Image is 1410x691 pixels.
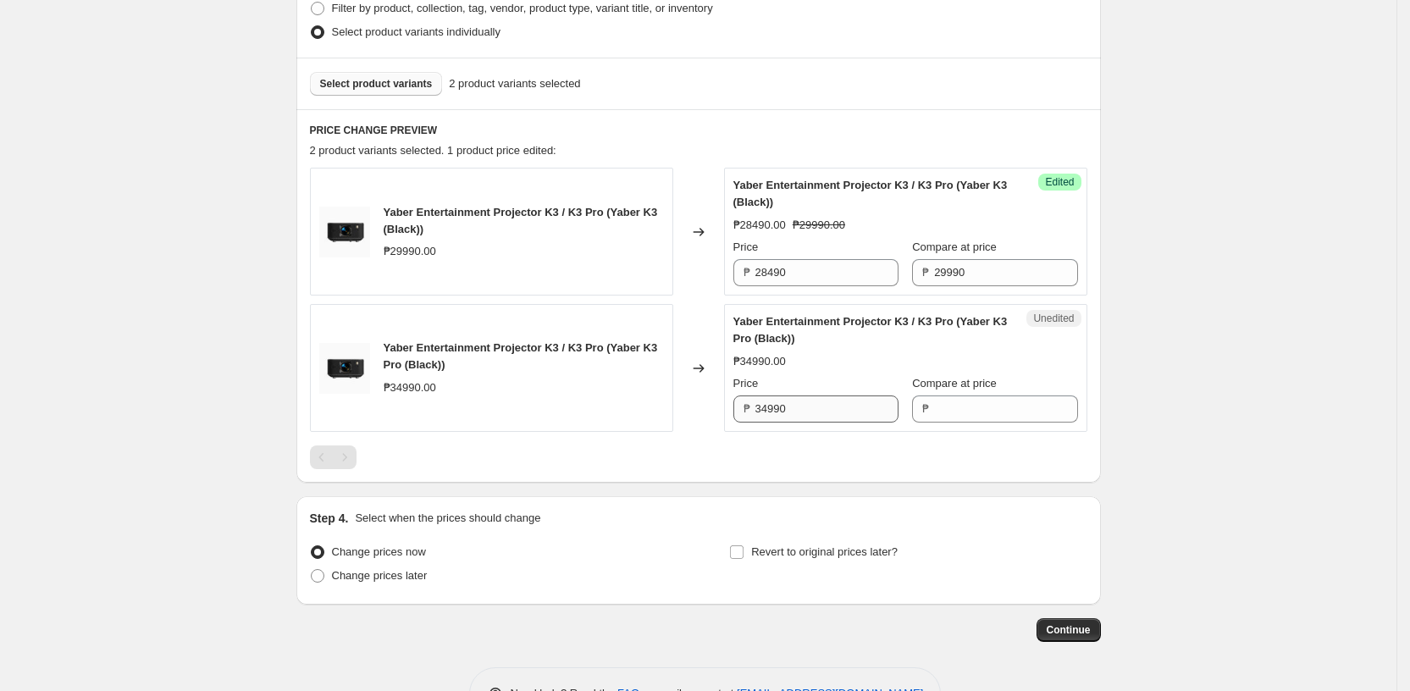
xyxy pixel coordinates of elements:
[320,77,433,91] span: Select product variants
[449,75,580,92] span: 2 product variants selected
[922,402,929,415] span: ₱
[310,510,349,527] h2: Step 4.
[1047,623,1091,637] span: Continue
[733,315,1008,345] span: Yaber Entertainment Projector K3 / K3 Pro (Yaber K3 Pro (Black))
[744,266,750,279] span: ₱
[1033,312,1074,325] span: Unedited
[319,207,370,257] img: Yaber_Entertainment_Projector_K3_K3Pro_80x.webp
[733,179,1008,208] span: Yaber Entertainment Projector K3 / K3 Pro (Yaber K3 (Black))
[310,445,357,469] nav: Pagination
[922,266,929,279] span: ₱
[733,377,759,390] span: Price
[751,545,898,558] span: Revert to original prices later?
[912,240,997,253] span: Compare at price
[310,124,1087,137] h6: PRICE CHANGE PREVIEW
[332,569,428,582] span: Change prices later
[733,240,759,253] span: Price
[332,545,426,558] span: Change prices now
[1037,618,1101,642] button: Continue
[332,2,713,14] span: Filter by product, collection, tag, vendor, product type, variant title, or inventory
[384,206,658,235] span: Yaber Entertainment Projector K3 / K3 Pro (Yaber K3 (Black))
[384,379,436,396] div: ₱34990.00
[355,510,540,527] p: Select when the prices should change
[310,72,443,96] button: Select product variants
[912,377,997,390] span: Compare at price
[744,402,750,415] span: ₱
[384,243,436,260] div: ₱29990.00
[332,25,500,38] span: Select product variants individually
[384,341,658,371] span: Yaber Entertainment Projector K3 / K3 Pro (Yaber K3 Pro (Black))
[733,217,786,234] div: ₱28490.00
[319,343,370,394] img: Yaber_Entertainment_Projector_K3_K3Pro_80x.webp
[793,217,845,234] strike: ₱29990.00
[1045,175,1074,189] span: Edited
[733,353,786,370] div: ₱34990.00
[310,144,556,157] span: 2 product variants selected. 1 product price edited:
